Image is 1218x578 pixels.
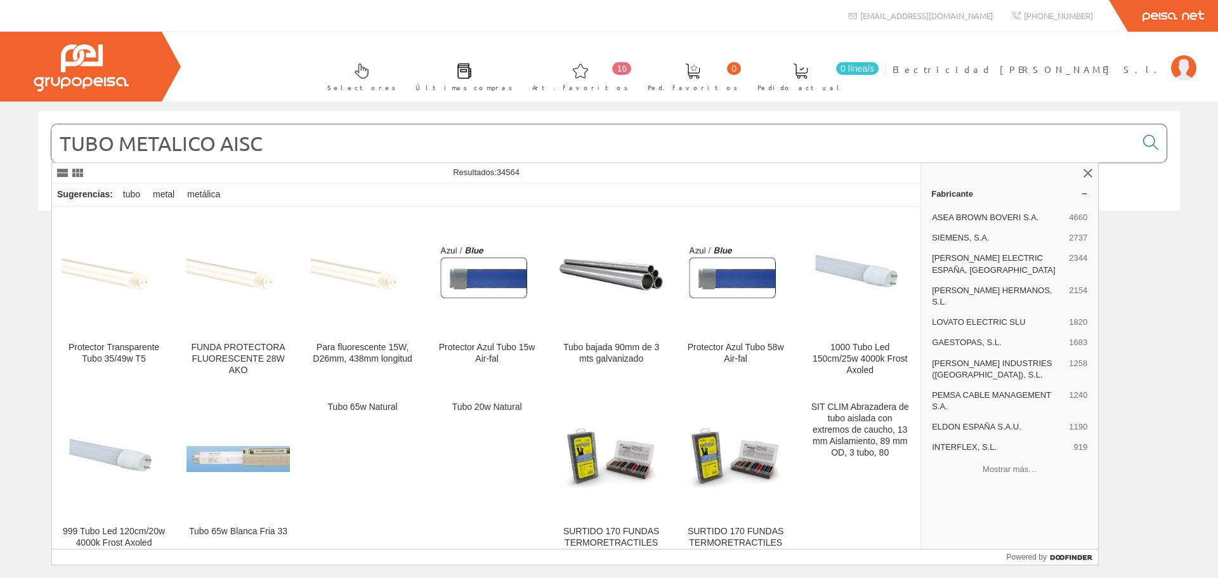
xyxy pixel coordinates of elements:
span: Ped. favoritos [648,81,738,94]
span: Art. favoritos [532,81,628,94]
span: 1820 [1069,317,1087,328]
span: 1683 [1069,337,1087,348]
img: SURTIDO 170 FUNDAS TERMORETRACTILES [684,407,787,511]
button: Mostrar más… [926,459,1093,480]
span: ASEA BROWN BOVERI S.A. [932,212,1064,223]
span: Resultados: [453,167,520,177]
span: 4660 [1069,212,1087,223]
img: Protector Transparente Tubo 35/49w T5 [62,239,166,310]
div: Tubo 65w Blanca Fria 33 [187,526,290,537]
a: Para fluorescente 15W, D26mm, 438mm longitud Para fluorescente 15W, D26mm, 438mm longitud [301,207,424,391]
span: Últimas compras [416,81,513,94]
a: Fabricante [921,183,1098,204]
a: Tubo 65w Blanca Fria 33 Tubo 65w Blanca Fria 33 [176,391,300,563]
div: 999 Tubo Led 120cm/20w 4000k Frost Axoled [62,526,166,549]
div: © Grupo Peisa [38,227,1180,237]
a: Tubo 65w Natural [301,391,424,563]
a: SURTIDO 170 FUNDAS TERMORETRACTILES SURTIDO 170 FUNDAS TERMORETRACTILES [674,391,797,563]
img: Protector Azul Tubo 58w Air-fal [684,243,787,306]
span: PEMSA CABLE MANAGEMENT S.A. [932,390,1064,412]
span: INTERFLEX, S.L. [932,442,1068,453]
span: 1258 [1069,358,1087,381]
div: tubo [118,183,145,206]
img: Para fluorescente 15W, D26mm, 438mm longitud [311,239,414,310]
img: Protector Azul Tubo 15w Air-fal [435,243,539,306]
input: Buscar... [51,124,1136,162]
img: 1000 Tubo Led 150cm/25w 4000k Frost Axoled [808,243,912,306]
a: Tubo 20w Natural [425,391,549,563]
span: 34564 [497,167,520,177]
a: Protector Azul Tubo 15w Air-fal Protector Azul Tubo 15w Air-fal [425,207,549,391]
span: [PERSON_NAME] INDUSTRIES ([GEOGRAPHIC_DATA]), S.L. [932,358,1064,381]
div: Para fluorescente 15W, D26mm, 438mm longitud [311,342,414,365]
span: Electricidad [PERSON_NAME] S.l. [893,63,1165,76]
span: Pedido actual [757,81,844,94]
a: Electricidad [PERSON_NAME] S.l. [893,53,1196,65]
span: 1240 [1069,390,1087,412]
span: 2737 [1069,232,1087,244]
span: LOVATO ELECTRIC SLU [932,317,1064,328]
img: Tubo bajada 90mm de 3 mts galvanizado [560,259,663,291]
span: 919 [1073,442,1087,453]
span: [EMAIL_ADDRESS][DOMAIN_NAME] [860,10,993,21]
div: metal [148,183,180,206]
span: Powered by [1007,551,1047,563]
span: 2154 [1069,285,1087,308]
div: Protector Azul Tubo 58w Air-fal [684,342,787,365]
img: Tubo 65w Blanca Fria 33 [187,446,290,473]
span: 2344 [1069,253,1087,275]
div: Protector Transparente Tubo 35/49w T5 [62,342,166,365]
a: Powered by [1007,549,1099,565]
a: 999 Tubo Led 120cm/20w 4000k Frost Axoled 999 Tubo Led 120cm/20w 4000k Frost Axoled [52,391,176,563]
div: 1000 Tubo Led 150cm/25w 4000k Frost Axoled [808,342,912,376]
a: Últimas compras [403,53,519,99]
span: SIEMENS, S.A. [932,232,1064,244]
a: FUNDA PROTECTORA FLUORESCENTE 28W AKO FUNDA PROTECTORA FLUORESCENTE 28W AKO [176,207,300,391]
a: 16 Art. favoritos [520,53,634,99]
span: Selectores [327,81,396,94]
a: 1000 Tubo Led 150cm/25w 4000k Frost Axoled 1000 Tubo Led 150cm/25w 4000k Frost Axoled [798,207,922,391]
span: [PERSON_NAME] HERMANOS, S.L. [932,285,1064,308]
span: [PHONE_NUMBER] [1024,10,1093,21]
img: SURTIDO 170 FUNDAS TERMORETRACTILES [560,407,663,511]
span: 0 línea/s [836,62,879,75]
span: 0 [727,62,741,75]
span: GAESTOPAS, S.L. [932,337,1064,348]
a: SURTIDO 170 FUNDAS TERMORETRACTILES SURTIDO 170 FUNDAS TERMORETRACTILES [549,391,673,563]
div: FUNDA PROTECTORA FLUORESCENTE 28W AKO [187,342,290,376]
a: SIT CLIM Abrazadera de tubo aislada con extremos de caucho, 13 mm Aislamiento, 89 mm OD, 3 tubo, 80 [798,391,922,563]
div: SURTIDO 170 FUNDAS TERMORETRACTILES [684,526,787,549]
a: Selectores [315,53,402,99]
div: SIT CLIM Abrazadera de tubo aislada con extremos de caucho, 13 mm Aislamiento, 89 mm OD, 3 tubo, 80 [808,402,912,459]
span: ELDON ESPAÑA S.A.U. [932,421,1064,433]
img: Grupo Peisa [34,44,129,91]
div: Tubo 65w Natural [311,402,414,413]
a: Protector Azul Tubo 58w Air-fal Protector Azul Tubo 58w Air-fal [674,207,797,391]
a: Tubo bajada 90mm de 3 mts galvanizado Tubo bajada 90mm de 3 mts galvanizado [549,207,673,391]
div: Protector Azul Tubo 15w Air-fal [435,342,539,365]
div: Tubo 20w Natural [435,402,539,413]
span: [PERSON_NAME] ELECTRIC ESPAÑA, [GEOGRAPHIC_DATA] [932,253,1064,275]
div: Sugerencias: [52,186,115,204]
img: 999 Tubo Led 120cm/20w 4000k Frost Axoled [62,427,166,490]
div: Tubo bajada 90mm de 3 mts galvanizado [560,342,663,365]
a: Protector Transparente Tubo 35/49w T5 Protector Transparente Tubo 35/49w T5 [52,207,176,391]
div: SURTIDO 170 FUNDAS TERMORETRACTILES [560,526,663,549]
span: 16 [612,62,631,75]
span: 1190 [1069,421,1087,433]
div: metálica [182,183,225,206]
img: FUNDA PROTECTORA FLUORESCENTE 28W AKO [187,239,290,310]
